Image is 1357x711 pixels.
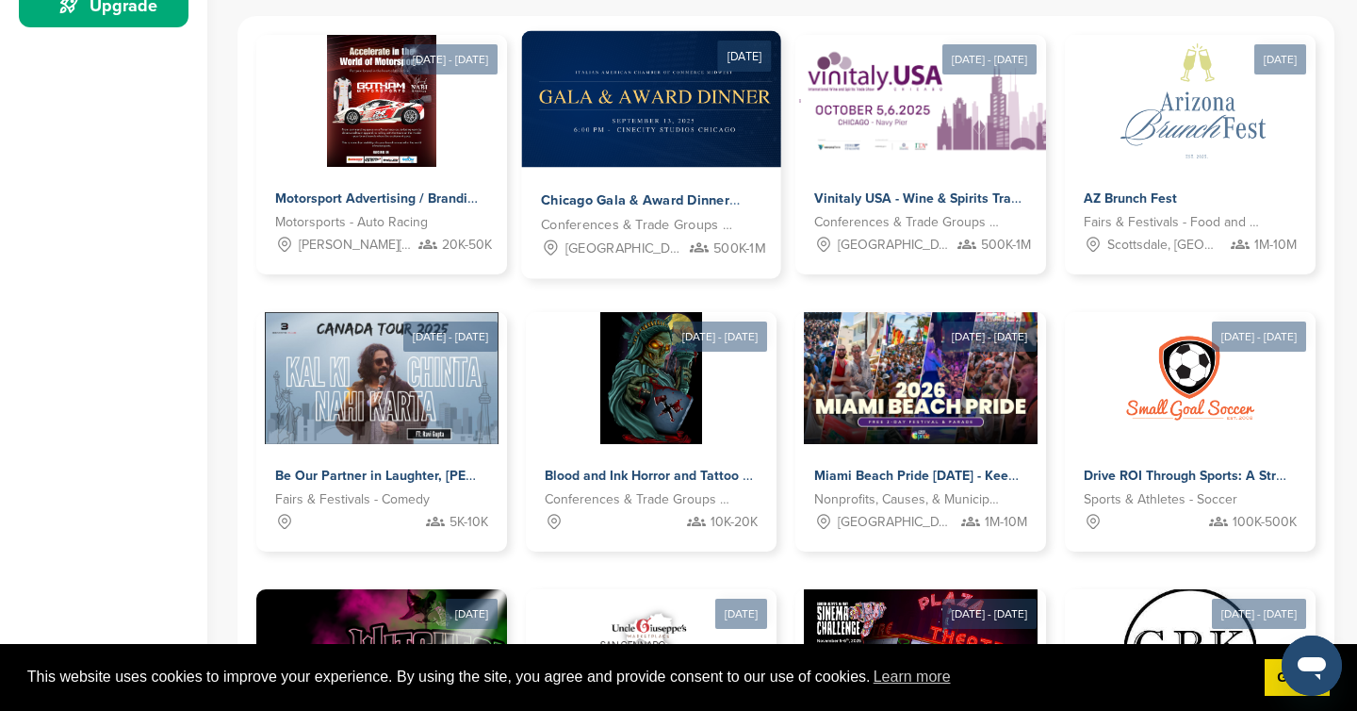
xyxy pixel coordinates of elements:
[715,599,767,629] div: [DATE]
[275,489,430,510] span: Fairs & Festivals - Comedy
[1107,235,1222,256] span: Scottsdale, [GEOGRAPHIC_DATA]
[713,238,765,259] span: 500K-1M
[541,192,729,209] span: Chicago Gala & Award Dinner
[446,599,498,629] div: [DATE]
[814,489,999,510] span: Nonprofits, Causes, & Municipalities - Diversity, Equity and Inclusion
[275,468,675,484] span: Be Our Partner in Laughter, [PERSON_NAME] (Canada Tour 2025)
[403,322,498,352] div: [DATE] - [DATE]
[814,468,1092,484] span: Miami Beach Pride [DATE] - Keep PRIDE Alive
[450,512,488,533] span: 5K-10K
[981,235,1031,256] span: 500K-1M
[1065,282,1316,552] a: [DATE] - [DATE] Sponsorpitch & Drive ROI Through Sports: A Strategic Investment Opportunity Sport...
[942,44,1037,74] div: [DATE] - [DATE]
[403,44,498,74] div: [DATE] - [DATE]
[814,190,1063,207] span: Vinitaly USA - Wine & Spirits Trade Show
[299,235,414,256] span: [PERSON_NAME][GEOGRAPHIC_DATA][PERSON_NAME], [GEOGRAPHIC_DATA], [GEOGRAPHIC_DATA], [GEOGRAPHIC_DA...
[442,235,492,256] span: 20K-50K
[1124,312,1256,444] img: Sponsorpitch &
[795,282,1046,552] a: [DATE] - [DATE] Sponsorpitch & Miami Beach Pride [DATE] - Keep PRIDE Alive Nonprofits, Causes, & ...
[565,238,684,259] span: [GEOGRAPHIC_DATA], [GEOGRAPHIC_DATA]
[265,312,499,444] img: Sponsorpitch &
[1254,235,1297,256] span: 1M-10M
[1065,5,1316,274] a: [DATE] Sponsorpitch & AZ Brunch Fest Fairs & Festivals - Food and Wine Scottsdale, [GEOGRAPHIC_DA...
[1084,190,1177,207] span: AZ Brunch Fest
[795,5,1046,274] a: [DATE] - [DATE] Sponsorpitch & Vinitaly USA - Wine & Spirits Trade Show Conferences & Trade Group...
[600,312,702,444] img: Sponsorpitch &
[256,5,507,274] a: [DATE] - [DATE] Sponsorpitch & Motorsport Advertising / Branding Opportunity Motorsports - Auto R...
[838,235,953,256] span: [GEOGRAPHIC_DATA], [GEOGRAPHIC_DATA]
[1212,599,1306,629] div: [DATE] - [DATE]
[942,322,1037,352] div: [DATE] - [DATE]
[521,31,989,168] img: Sponsorpitch &
[545,489,729,510] span: Conferences & Trade Groups - Entertainment
[541,215,732,237] span: Conferences & Trade Groups - Politics
[1212,322,1306,352] div: [DATE] - [DATE]
[814,212,999,233] span: Conferences & Trade Groups - Politics
[838,512,953,533] span: [GEOGRAPHIC_DATA], [GEOGRAPHIC_DATA]
[985,512,1027,533] span: 1M-10M
[545,468,1029,484] span: Blood and Ink Horror and Tattoo Convention of [GEOGRAPHIC_DATA] Fall 2025
[256,282,507,552] a: [DATE] - [DATE] Sponsorpitch & Be Our Partner in Laughter, [PERSON_NAME] (Canada Tour 2025) Fairs...
[1084,489,1237,510] span: Sports & Athletes - Soccer
[327,35,435,167] img: Sponsorpitch &
[942,599,1037,629] div: [DATE] - [DATE]
[1065,35,1329,167] img: Sponsorpitch &
[275,212,428,233] span: Motorsports - Auto Racing
[275,190,559,207] span: Motorsport Advertising / Branding Opportunity
[1254,44,1306,74] div: [DATE]
[795,35,1089,167] img: Sponsorpitch &
[1084,212,1268,233] span: Fairs & Festivals - Food and Wine
[27,663,1250,691] span: This website uses cookies to improve your experience. By using the site, you agree and provide co...
[673,322,767,352] div: [DATE] - [DATE]
[526,282,777,552] a: [DATE] - [DATE] Sponsorpitch & Blood and Ink Horror and Tattoo Convention of [GEOGRAPHIC_DATA] Fa...
[718,41,772,72] div: [DATE]
[711,512,758,533] span: 10K-20K
[871,663,954,691] a: learn more about cookies
[804,312,1038,444] img: Sponsorpitch &
[1265,659,1330,697] a: dismiss cookie message
[1233,512,1297,533] span: 100K-500K
[1282,636,1342,696] iframe: Button to launch messaging window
